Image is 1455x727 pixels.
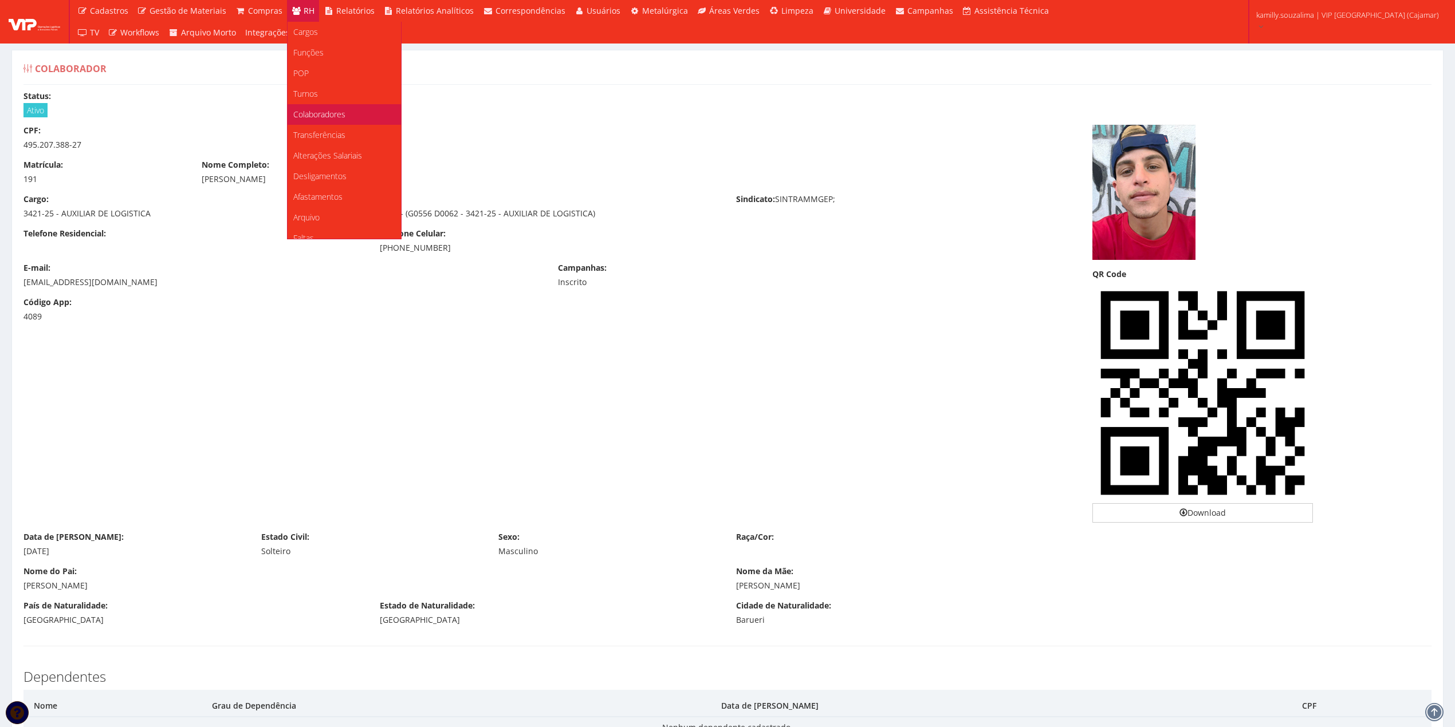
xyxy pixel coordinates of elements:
[736,614,1075,626] div: Barueri
[1092,283,1313,503] img: AfcXIHCBJ3gCBxBwgSd4AgcQcIEneAIHEHCBJ3gCBxBwgSd4AgcQcIEneAIHEHCBJ3gCBxBwgSd4AgcQcIEneAoL8B5bwO+Tj...
[380,228,446,239] label: Telefone Celular:
[288,166,401,187] a: Desligamentos
[35,62,107,75] span: Colaborador
[1092,125,1196,260] img: foto-alex-175640302068b0954c4e92e.png
[293,150,362,161] span: Alterações Salariais
[396,5,474,16] span: Relatórios Analíticos
[23,311,184,322] div: 4089
[23,103,48,117] span: Ativo
[23,90,51,102] label: Status:
[288,207,401,228] a: Arquivo
[23,139,274,151] div: 495.207.388-27
[304,5,314,16] span: RH
[288,187,401,207] a: Afastamentos
[558,276,808,288] div: Inscrito
[1092,503,1313,523] a: Download
[23,669,1432,684] h3: Dependentes
[291,139,541,151] div: 191
[727,193,1084,208] div: SINTRAMMGEP;
[23,193,49,205] label: Cargo:
[9,13,60,30] img: logo
[288,104,401,125] a: Colaboradores
[288,125,401,145] a: Transferências
[150,5,226,16] span: Gestão de Materiais
[496,5,565,16] span: Correspondências
[498,531,520,543] label: Sexo:
[736,600,831,611] label: Cidade de Naturalidade:
[293,191,343,202] span: Afastamentos
[73,22,104,44] a: TV
[380,208,719,219] div: 0051 - (G0556 D0062 - 3421-25 - AUXILIAR DE LOGISTICA)
[241,22,294,44] a: Integrações
[207,696,717,717] th: Grau de Dependência
[642,5,688,16] span: Metalúrgica
[23,173,184,185] div: 191
[23,159,63,171] label: Matrícula:
[23,600,108,611] label: País de Naturalidade:
[90,5,128,16] span: Cadastros
[288,63,401,84] a: POP
[23,546,244,557] div: [DATE]
[293,232,314,243] span: Faltas
[248,5,282,16] span: Compras
[380,600,475,611] label: Estado de Naturalidade:
[120,27,159,38] span: Workflows
[261,531,309,543] label: Estado Civil:
[288,42,401,63] a: Funções
[293,68,309,78] span: POP
[23,531,124,543] label: Data de [PERSON_NAME]:
[202,173,897,185] div: [PERSON_NAME]
[293,109,345,120] span: Colaboradores
[104,22,164,44] a: Workflows
[907,5,953,16] span: Campanhas
[23,208,363,219] div: 3421-25 - AUXILIAR DE LOGISTICA
[23,228,106,239] label: Telefone Residencial:
[293,212,320,223] span: Arquivo
[709,5,760,16] span: Áreas Verdes
[736,580,1432,591] div: [PERSON_NAME]
[261,546,482,557] div: Solteiro
[736,531,774,543] label: Raça/Cor:
[23,566,77,577] label: Nome do Pai:
[23,580,719,591] div: [PERSON_NAME]
[293,129,345,140] span: Transferências
[558,262,607,274] label: Campanhas:
[587,5,620,16] span: Usuários
[90,27,99,38] span: TV
[23,276,541,288] div: [EMAIL_ADDRESS][DOMAIN_NAME]
[974,5,1049,16] span: Assistência Técnica
[380,242,719,254] div: [PHONE_NUMBER]
[717,696,1297,717] th: Data de [PERSON_NAME]
[498,546,719,557] div: Masculino
[835,5,886,16] span: Universidade
[336,5,375,16] span: Relatórios
[1256,9,1439,21] span: kamilly.souzalima | VIP [GEOGRAPHIC_DATA] (Cajamar)
[23,125,41,136] label: CPF:
[736,566,793,577] label: Nome da Mãe:
[380,614,719,626] div: [GEOGRAPHIC_DATA]
[23,614,363,626] div: [GEOGRAPHIC_DATA]
[202,159,269,171] label: Nome Completo:
[736,193,775,205] label: Sindicato:
[293,171,347,181] span: Desligamentos
[781,5,813,16] span: Limpeza
[23,262,50,274] label: E-mail:
[29,696,207,717] th: Nome
[293,26,318,37] span: Cargos
[1092,268,1126,280] label: QR Code
[1297,696,1426,717] th: CPF
[293,47,324,58] span: Funções
[293,88,318,99] span: Turnos
[288,22,401,42] a: Cargos
[23,297,72,308] label: Código App:
[288,84,401,104] a: Turnos
[245,27,290,38] span: Integrações
[288,228,401,248] a: Faltas
[181,27,236,38] span: Arquivo Morto
[288,145,401,166] a: Alterações Salariais
[164,22,241,44] a: Arquivo Morto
